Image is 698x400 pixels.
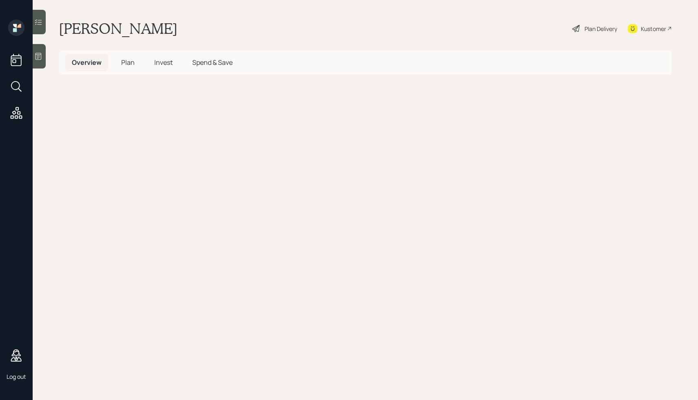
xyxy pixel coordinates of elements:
[72,58,102,67] span: Overview
[154,58,173,67] span: Invest
[641,24,666,33] div: Kustomer
[59,20,178,38] h1: [PERSON_NAME]
[7,373,26,380] div: Log out
[121,58,135,67] span: Plan
[585,24,617,33] div: Plan Delivery
[192,58,233,67] span: Spend & Save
